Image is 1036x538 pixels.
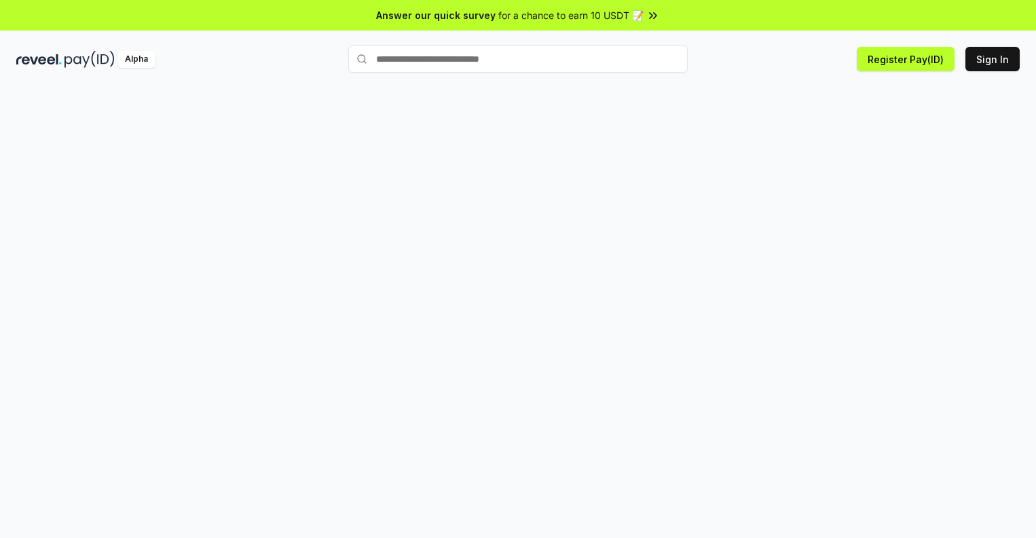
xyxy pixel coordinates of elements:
[965,47,1020,71] button: Sign In
[857,47,955,71] button: Register Pay(ID)
[498,8,644,22] span: for a chance to earn 10 USDT 📝
[117,51,155,68] div: Alpha
[376,8,496,22] span: Answer our quick survey
[64,51,115,68] img: pay_id
[16,51,62,68] img: reveel_dark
